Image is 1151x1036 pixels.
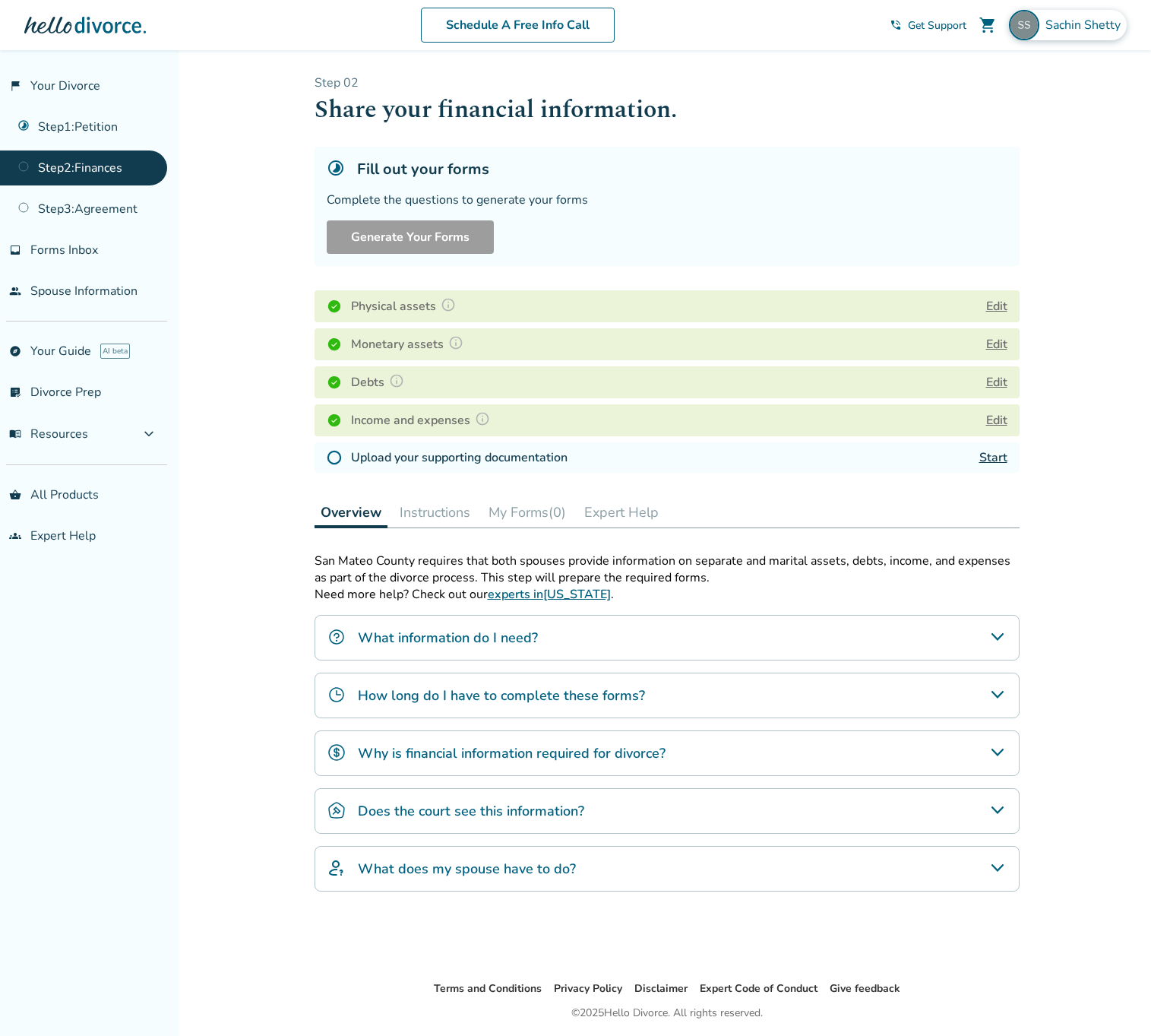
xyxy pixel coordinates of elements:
[9,428,21,440] span: menu_book
[9,426,88,442] span: Resources
[351,296,460,316] h4: Physical assets
[327,337,342,352] img: Completed
[830,980,900,998] li: Give feedback
[389,373,404,388] img: Question Mark
[578,497,665,528] button: Expert Help
[327,628,346,646] img: What information do I need?
[1009,10,1039,40] img: shettyssachin@gmail.com
[315,497,387,528] button: Overview
[30,242,98,258] span: Forms Inbox
[358,628,538,648] h4: What information do I need?
[357,159,489,179] h5: Fill out your forms
[986,297,1007,315] button: Edit
[434,981,542,996] a: Terms and Conditions
[571,1004,763,1022] div: © 2025 Hello Divorce. All rights reserved.
[327,375,342,390] img: Completed
[327,801,346,819] img: Does the court see this information?
[1075,963,1151,1036] iframe: Chat Widget
[351,410,495,430] h4: Income and expenses
[9,386,21,398] span: list_alt_check
[986,411,1007,429] button: Edit
[700,981,817,996] a: Expert Code of Conduct
[890,18,966,33] a: phone_in_talkGet Support
[100,344,130,359] span: AI beta
[327,192,1007,208] div: Complete the questions to generate your forms
[9,345,21,357] span: explore
[315,846,1020,892] div: What does my spouse have to do?
[327,299,342,314] img: Completed
[979,16,997,34] span: shopping_cart
[9,285,21,297] span: people
[351,448,568,467] h4: Upload your supporting documentation
[979,449,1007,466] a: Start
[358,686,645,705] h4: How long do I have to complete these forms?
[488,586,611,603] a: experts in[US_STATE]
[634,980,688,998] li: Disclaimer
[358,859,576,879] h4: What does my spouse have to do?
[986,373,1007,391] button: Edit
[327,859,346,877] img: What does my spouse have to do?
[315,615,1020,661] div: What information do I need?
[315,673,1020,718] div: How long do I have to complete these forms?
[327,743,346,762] img: Why is financial information required for divorce?
[554,981,622,996] a: Privacy Policy
[315,730,1020,776] div: Why is financial information required for divorce?
[908,18,966,33] span: Get Support
[327,450,342,465] img: Not Started
[351,372,409,392] h4: Debts
[358,801,584,821] h4: Does the court see this information?
[351,334,468,354] h4: Monetary assets
[315,553,1020,586] p: San Mateo County requires that both spouses provide information on separate and marital assets, d...
[315,586,1020,603] p: Need more help? Check out our .
[9,530,21,542] span: groups
[327,220,494,254] button: Generate Your Forms
[327,686,346,704] img: How long do I have to complete these forms?
[421,8,615,43] a: Schedule A Free Info Call
[394,497,476,528] button: Instructions
[315,788,1020,834] div: Does the court see this information?
[140,425,158,443] span: expand_more
[986,335,1007,353] button: Edit
[9,244,21,256] span: inbox
[358,743,666,763] h4: Why is financial information required for divorce?
[9,80,21,92] span: flag_2
[890,19,902,31] span: phone_in_talk
[448,335,463,350] img: Question Mark
[315,91,1020,128] h1: Share your financial information.
[1045,17,1127,33] span: Sachin Shetty
[482,497,572,528] button: My Forms(0)
[327,413,342,428] img: Completed
[9,489,21,501] span: shopping_basket
[475,411,490,426] img: Question Mark
[441,297,456,312] img: Question Mark
[315,74,1020,91] p: Step 0 2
